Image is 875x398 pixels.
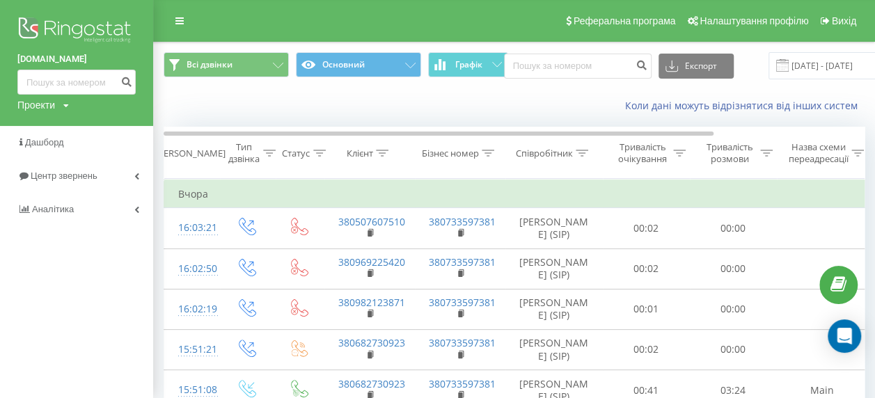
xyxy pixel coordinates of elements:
[828,319,861,353] div: Open Intercom Messenger
[421,148,478,159] div: Бізнес номер
[603,208,690,248] td: 00:02
[32,204,74,214] span: Аналiтика
[429,255,496,269] a: 380733597381
[429,377,496,390] a: 380733597381
[428,52,508,77] button: Графік
[603,248,690,289] td: 00:02
[17,52,136,66] a: [DOMAIN_NAME]
[178,255,206,282] div: 16:02:50
[505,208,603,248] td: [PERSON_NAME] (SIP)
[17,70,136,95] input: Пошук за номером
[429,336,496,349] a: 380733597381
[282,148,310,159] div: Статус
[690,248,777,289] td: 00:00
[187,59,232,70] span: Всі дзвінки
[346,148,372,159] div: Клієнт
[574,15,676,26] span: Реферальна програма
[338,336,405,349] a: 380682730923
[788,141,848,165] div: Назва схеми переадресації
[25,137,64,148] span: Дашборд
[17,98,55,112] div: Проекти
[178,214,206,241] div: 16:03:21
[615,141,670,165] div: Тривалість очікування
[504,54,652,79] input: Пошук за номером
[625,99,865,112] a: Коли дані можуть відрізнятися вiд інших систем
[164,52,289,77] button: Всі дзвінки
[505,289,603,329] td: [PERSON_NAME] (SIP)
[690,289,777,329] td: 00:00
[178,296,206,323] div: 16:02:19
[832,15,856,26] span: Вихід
[429,215,496,228] a: 380733597381
[296,52,421,77] button: Основний
[338,296,405,309] a: 380982123871
[700,15,808,26] span: Налаштування профілю
[178,336,206,363] div: 15:51:21
[338,377,405,390] a: 380682730923
[659,54,734,79] button: Експорт
[603,289,690,329] td: 00:01
[31,170,97,181] span: Центр звернень
[338,255,405,269] a: 380969225420
[455,60,482,70] span: Графік
[603,329,690,369] td: 00:02
[17,14,136,49] img: Ringostat logo
[690,208,777,248] td: 00:00
[228,141,260,165] div: Тип дзвінка
[690,329,777,369] td: 00:00
[702,141,757,165] div: Тривалість розмови
[505,329,603,369] td: [PERSON_NAME] (SIP)
[505,248,603,289] td: [PERSON_NAME] (SIP)
[338,215,405,228] a: 380507607510
[429,296,496,309] a: 380733597381
[155,148,226,159] div: [PERSON_NAME]
[515,148,572,159] div: Співробітник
